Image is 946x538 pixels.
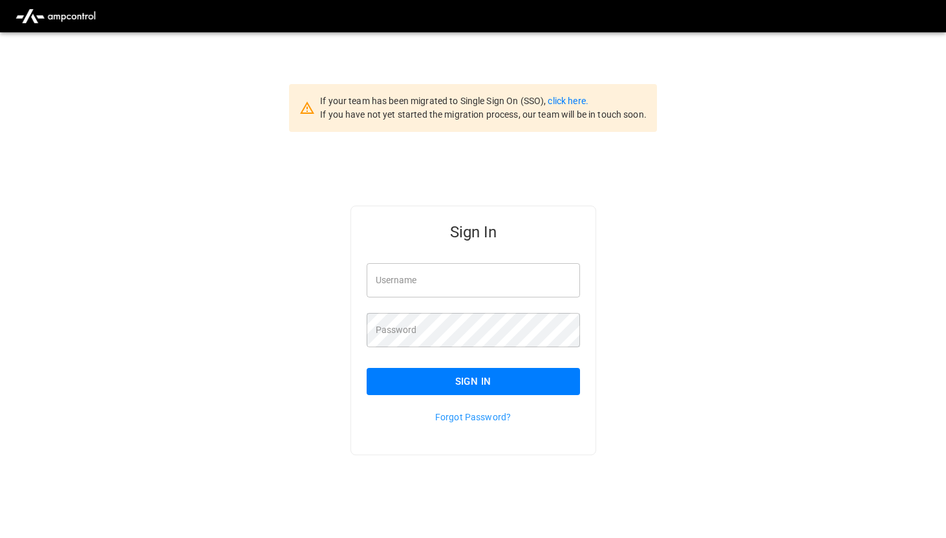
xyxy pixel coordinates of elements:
button: Sign In [367,368,580,395]
span: If your team has been migrated to Single Sign On (SSO), [320,96,548,106]
h5: Sign In [367,222,580,242]
p: Forgot Password? [367,411,580,424]
img: ampcontrol.io logo [10,4,101,28]
span: If you have not yet started the migration process, our team will be in touch soon. [320,109,647,120]
a: click here. [548,96,588,106]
